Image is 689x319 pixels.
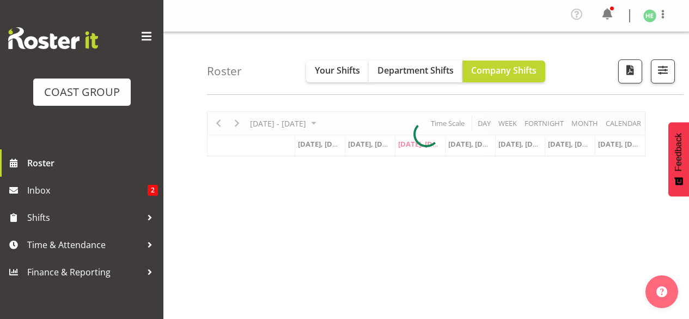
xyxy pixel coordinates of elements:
span: Department Shifts [377,64,454,76]
img: help-xxl-2.png [656,286,667,297]
span: Inbox [27,182,148,198]
span: Your Shifts [315,64,360,76]
span: 2 [148,185,158,196]
img: holly-eason1128.jpg [643,9,656,22]
button: Download a PDF of the roster according to the set date range. [618,59,642,83]
span: Feedback [674,133,684,171]
span: Company Shifts [471,64,536,76]
span: Finance & Reporting [27,264,142,280]
img: Rosterit website logo [8,27,98,49]
span: Shifts [27,209,142,226]
span: Roster [27,155,158,171]
div: COAST GROUP [44,84,120,100]
button: Filter Shifts [651,59,675,83]
button: Your Shifts [306,61,369,82]
button: Department Shifts [369,61,462,82]
span: Time & Attendance [27,237,142,253]
h4: Roster [207,65,242,77]
button: Company Shifts [462,61,545,82]
button: Feedback - Show survey [668,122,689,196]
